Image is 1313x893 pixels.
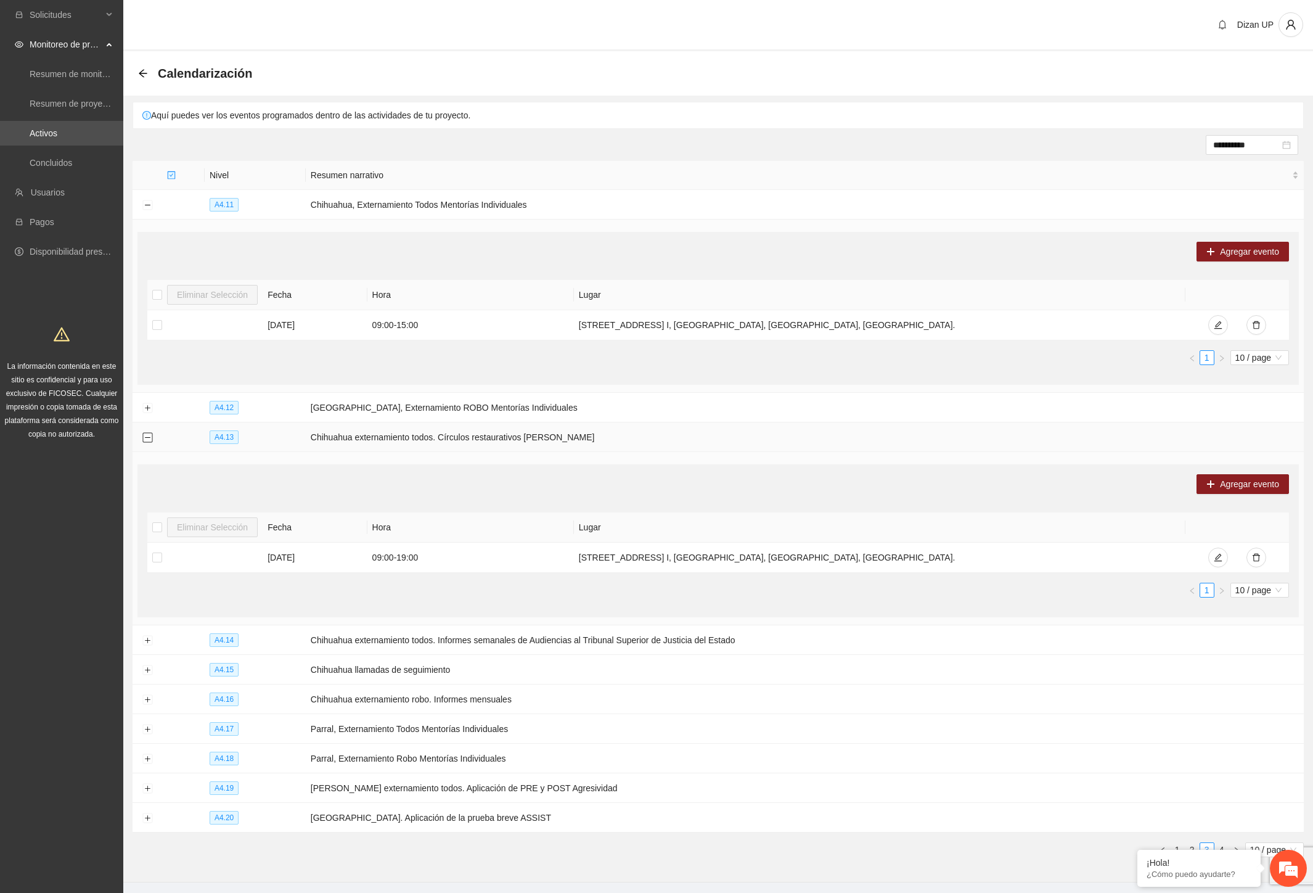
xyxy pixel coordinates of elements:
span: eye [15,40,23,49]
button: edit [1208,315,1228,335]
span: arrow-left [138,68,148,78]
span: Resumen narrativo [311,168,1290,182]
span: left [1188,355,1196,362]
span: A4.13 [210,430,239,444]
span: right [1218,355,1225,362]
span: 10 / page [1235,583,1284,597]
div: Page Size [1230,583,1289,598]
span: left [1188,587,1196,595]
th: Hora [367,512,574,543]
td: [DATE] [263,310,367,340]
p: ¿Cómo puedo ayudarte? [1147,870,1251,879]
td: [GEOGRAPHIC_DATA], Externamiento ROBO Mentorías Individuales [306,393,1304,422]
button: right [1214,350,1229,365]
span: inbox [15,10,23,19]
th: Fecha [263,280,367,310]
th: Resumen narrativo [306,161,1304,190]
button: right [1214,583,1229,598]
a: Pagos [30,217,54,227]
span: A4.18 [210,752,239,765]
button: left [1185,583,1200,598]
th: Lugar [574,280,1185,310]
span: warning [54,326,70,342]
td: Chihuahua externamiento robo. Informes mensuales [306,685,1304,714]
span: Agregar evento [1220,477,1279,491]
span: A4.15 [210,663,239,677]
button: Expand row [142,695,152,705]
span: delete [1252,321,1261,331]
li: Next Page [1229,842,1244,857]
button: Eliminar Selección [167,285,258,305]
span: exclamation-circle [142,111,151,120]
td: Parral, Externamiento Robo Mentorías Individuales [306,744,1304,773]
button: plusAgregar evento [1196,242,1289,261]
li: 2 [1185,842,1200,857]
span: A4.20 [210,811,239,825]
button: bell [1213,15,1232,35]
td: [GEOGRAPHIC_DATA]. Aplicación de la prueba breve ASSIST [306,803,1304,833]
span: 10 / page [1235,351,1284,364]
span: bell [1213,20,1232,30]
a: 1 [1200,583,1214,597]
td: Parral, Externamiento Todos Mentorías Individuales [306,714,1304,744]
button: Expand row [142,636,152,646]
td: 09:00 - 15:00 [367,310,574,340]
td: 09:00 - 19:00 [367,543,574,573]
textarea: Escriba su mensaje y pulse “Intro” [6,337,235,380]
span: La información contenida en este sitio es confidencial y para uso exclusivo de FICOSEC. Cualquier... [5,362,119,438]
span: Solicitudes [30,2,102,27]
button: Expand row [142,403,152,413]
button: Expand row [142,665,152,675]
a: 1 [1171,843,1184,857]
a: 4 [1215,843,1229,857]
td: [STREET_ADDRESS] I, [GEOGRAPHIC_DATA], [GEOGRAPHIC_DATA], [GEOGRAPHIC_DATA]. [574,310,1185,340]
li: Next Page [1214,350,1229,365]
div: Back [138,68,148,79]
button: Collapse row [142,200,152,210]
li: 1 [1200,350,1214,365]
span: A4.19 [210,781,239,795]
a: 2 [1185,843,1199,857]
div: Aquí puedes ver los eventos programados dentro de las actividades de tu proyecto. [133,102,1303,128]
span: A4.16 [210,693,239,706]
span: A4.17 [210,722,239,736]
li: Previous Page [1185,583,1200,598]
li: 3 [1200,842,1214,857]
td: [DATE] [263,543,367,573]
th: Lugar [574,512,1185,543]
li: Previous Page [1155,842,1170,857]
button: Eliminar Selección [167,517,258,537]
td: [STREET_ADDRESS] I, [GEOGRAPHIC_DATA], [GEOGRAPHIC_DATA], [GEOGRAPHIC_DATA]. [574,543,1185,573]
span: edit [1214,321,1222,331]
td: [PERSON_NAME] externamiento todos. Aplicación de PRE y POST Agresividad [306,773,1304,803]
button: left [1155,842,1170,857]
li: 4 [1214,842,1229,857]
td: Chihuahua externamiento todos. Círculos restaurativos [PERSON_NAME] [306,422,1304,452]
button: Expand row [142,725,152,735]
span: check-square [167,171,176,179]
button: Collapse row [142,433,152,443]
span: user [1279,19,1303,30]
button: left [1185,350,1200,365]
div: Page Size [1245,842,1304,857]
a: Resumen de monitoreo [30,69,120,79]
a: 3 [1200,843,1214,857]
th: Hora [367,280,574,310]
a: Activos [30,128,57,138]
button: right [1229,842,1244,857]
span: 10 / page [1250,843,1299,857]
a: Resumen de proyectos aprobados [30,99,162,109]
span: Monitoreo de proyectos [30,32,102,57]
a: Concluidos [30,158,72,168]
span: right [1218,587,1225,595]
span: Dizan UP [1237,20,1274,30]
span: plus [1206,480,1215,490]
a: Usuarios [31,187,65,197]
div: Chatee con nosotros ahora [64,63,207,79]
td: Chihuahua llamadas de seguimiento [306,655,1304,685]
button: edit [1208,548,1228,567]
button: Expand row [142,813,152,823]
span: delete [1252,553,1261,563]
div: ¡Hola! [1147,858,1251,868]
button: Expand row [142,754,152,764]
